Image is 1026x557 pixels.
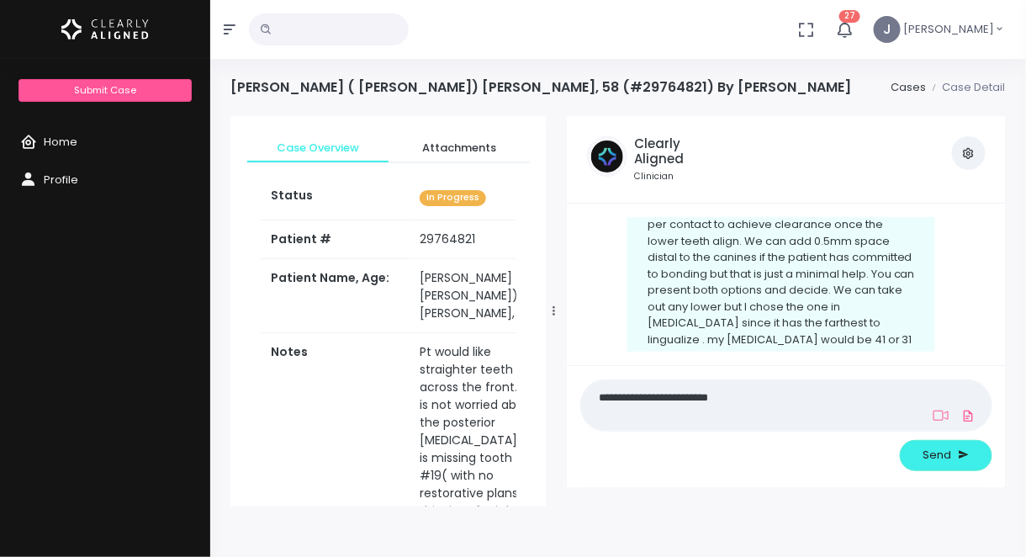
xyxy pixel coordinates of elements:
a: Add Files [959,401,979,431]
span: Profile [44,172,78,188]
a: Add Loom Video [930,409,952,422]
h4: [PERSON_NAME] ( [PERSON_NAME]) [PERSON_NAME], 58 (#29764821) By [PERSON_NAME] [230,79,851,95]
h5: Clearly Aligned [634,136,706,167]
span: Send [923,447,952,464]
img: Logo Horizontal [61,12,149,47]
span: J [874,16,901,43]
li: Case Detail [926,79,1006,96]
div: scrollable content [230,116,547,507]
th: Patient Name, Age: [261,259,410,333]
span: In Progress [420,190,486,206]
span: 27 [839,10,860,23]
span: Attachments [402,140,516,156]
a: Submit Case [19,79,191,102]
span: Case Overview [261,140,375,156]
td: [PERSON_NAME] ( [PERSON_NAME]) [PERSON_NAME], 58 [410,259,553,333]
span: Home [44,134,77,150]
span: Submit Case [74,83,136,97]
th: Patient # [261,220,410,259]
span: [PERSON_NAME] [904,21,995,38]
p: we will set up a lower exo example to show you the options versus alot of IPR , likely over 1.1 m... [648,183,915,380]
th: Status [261,177,410,220]
a: Cases [891,79,926,95]
button: Send [900,440,992,471]
small: Clinician [634,170,706,183]
td: 29764821 [410,220,553,259]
